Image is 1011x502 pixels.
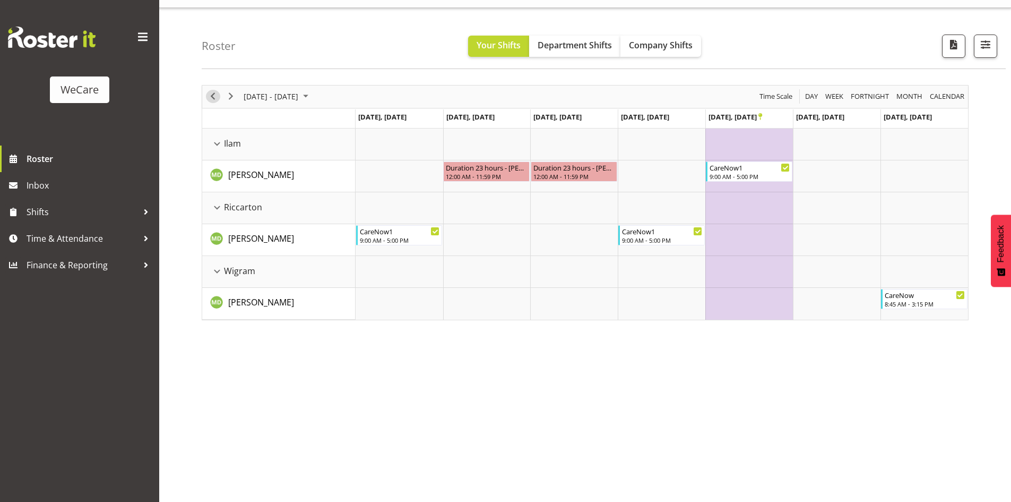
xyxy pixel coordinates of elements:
span: Feedback [996,225,1006,262]
button: Filter Shifts [974,35,997,58]
span: Roster [27,151,154,167]
button: Feedback - Show survey [991,215,1011,287]
button: Download a PDF of the roster according to the set date range. [942,35,965,58]
span: Department Shifts [538,39,612,51]
button: Department Shifts [529,36,620,57]
span: Company Shifts [629,39,693,51]
span: Your Shifts [477,39,521,51]
button: Your Shifts [468,36,529,57]
span: Inbox [27,177,154,193]
span: Shifts [27,204,138,220]
button: Company Shifts [620,36,701,57]
div: WeCare [61,82,99,98]
span: Finance & Reporting [27,257,138,273]
img: Rosterit website logo [8,27,96,48]
h4: Roster [202,40,236,52]
span: Time & Attendance [27,231,138,246]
